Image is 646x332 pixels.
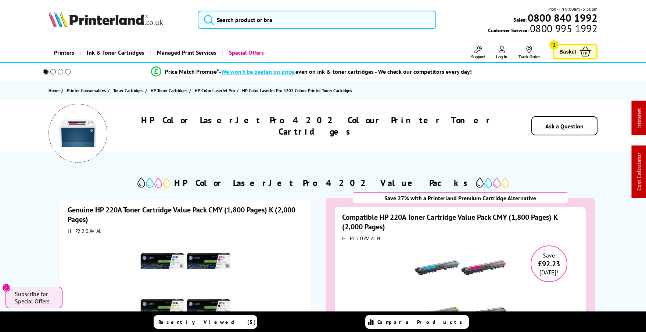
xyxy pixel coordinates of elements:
[49,43,80,62] a: Printers
[151,87,187,94] span: HP Toner Cartridges
[195,87,235,94] span: HP Color LaserJet Pro
[174,177,472,189] h2: HP Color LaserJet Pro 4202 Value Packs
[198,11,436,29] input: Search product or bra
[60,115,96,152] img: HP Color LaserJet Pro 4202 Colour Printer Toner Cartridges
[513,16,527,23] span: Sales:
[67,87,106,94] span: Printer Consumables
[553,44,597,59] a: Basket 1
[377,319,466,325] span: Compare Products
[150,43,222,62] a: Managed Print Services
[549,40,559,50] span: 1
[496,54,507,59] span: Log In
[635,153,643,191] a: Cost Calculator
[548,6,597,12] span: Mon - Fri 9:00am - 5:30pm
[33,65,590,78] li: modal_Promise
[221,68,295,75] span: We won’t be beaten on price,
[531,259,567,269] span: £92.23
[140,238,232,330] img: HP 220A Toner Cartridge Value Pack CMY (1,800 Pages) K (2,000 Pages)
[527,14,597,21] a: 0800 840 1992
[242,88,352,93] span: HP Color LaserJet Pro 4202 Colour Printer Toner Cartridges
[219,68,472,75] div: - even on ink & toner cartridges - We check our competitors every day!
[471,46,485,59] a: Support
[471,54,485,59] span: Support
[113,87,143,94] span: Toner Cartridges
[49,87,61,94] a: Home
[543,252,555,259] span: Save
[15,290,55,305] span: Subscribe for Special Offers
[496,46,507,59] a: Log In
[151,87,189,94] a: HP Toner Cartridges
[222,43,269,62] a: Special Offers
[87,43,144,62] span: Ink & Toner Cartridges
[195,87,237,94] a: HP Color LaserJet Pro
[2,284,11,292] button: Close
[365,315,469,329] a: Compare Products
[528,11,597,25] b: 0800 840 1992
[342,212,557,231] a: Compatible HP 220A Toner Cartridge Value Pack CMY (1,800 Pages) K (2,000 Pages)
[113,87,145,94] a: Toner Cartridges
[518,46,540,59] a: Track Order
[559,47,576,56] span: Basket
[158,319,256,325] span: Recently Viewed (5)
[353,192,568,204] div: Save 27% with a Printerland Premium Cartridge Alternative
[49,11,163,27] img: Printerland Logo
[539,269,558,276] span: [DATE]!
[80,43,150,62] a: Ink & Toner Cartridges
[154,315,257,329] a: Recently Viewed (5)
[488,25,597,34] span: Customer Service:
[130,114,504,137] h1: HP Color LaserJet Pro 4202 Colour Printer Toner Cartridges
[635,108,643,128] a: Intranet
[68,205,295,224] a: Genuine HP 220A Toner Cartridge Value Pack CMY (1,800 Pages) K (2,000 Pages)
[165,68,219,75] span: Price Match Promise*
[342,235,578,242] div: HP220AVALPL
[529,25,597,32] span: 0800 995 1992
[67,87,108,94] a: Printer Consumables
[68,228,304,234] div: HP220AVAL
[545,123,584,130] a: Ask a Question
[49,11,189,29] a: Printerland Logo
